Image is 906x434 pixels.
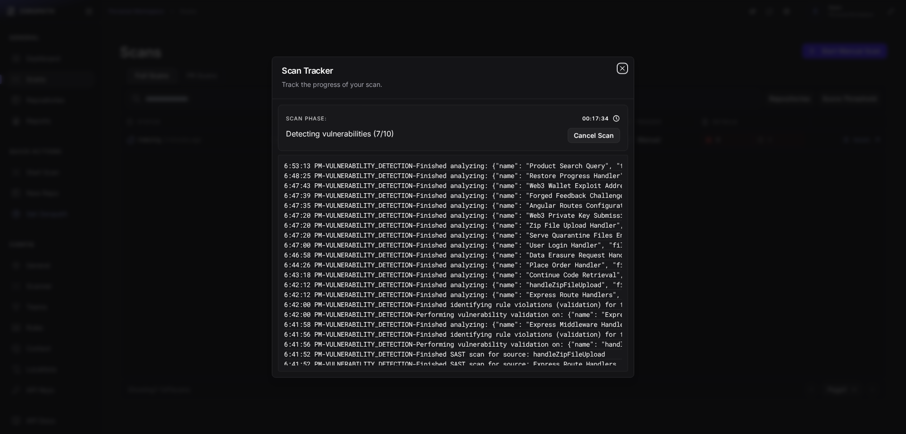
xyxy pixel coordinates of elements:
button: Cancel Scan [568,128,620,143]
span: Scan Phase: [286,112,327,124]
h2: Scan Tracker [282,66,624,75]
svg: cross 2, [619,64,626,72]
span: 00:17:34 [582,112,609,124]
div: Track the progress of your scan. [282,79,624,89]
p: Detecting vulnerabilities (7/10) [286,128,394,143]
